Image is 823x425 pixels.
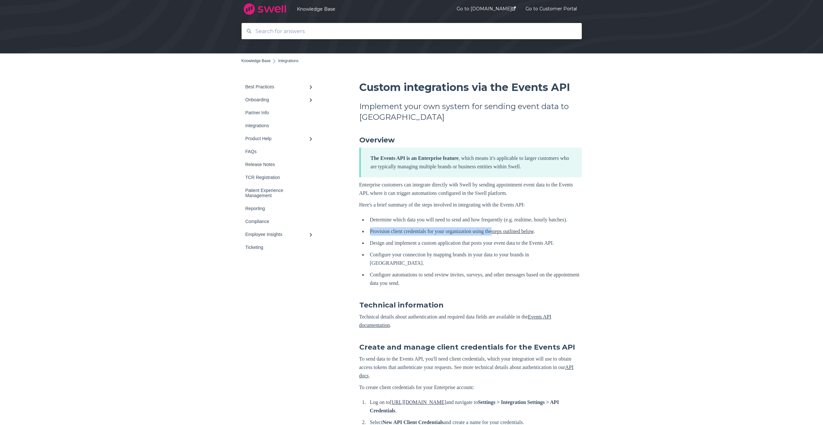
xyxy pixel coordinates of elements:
div: Ticketing [245,245,309,250]
h2: Implement your own system for sending event data to [GEOGRAPHIC_DATA] [359,101,582,122]
div: FAQs [245,149,309,154]
div: Employee Insights [245,232,309,237]
a: Onboarding [242,93,319,106]
div: Compliance [245,219,309,224]
p: , which means it's applicable to larger customers who are typically managing multiple brands or b... [371,154,572,171]
span: Custom integrations via the Events API [359,81,570,94]
a: Integrations [242,119,319,132]
div: Reporting [245,206,309,211]
a: Knowledge Base [297,6,437,12]
a: TCR Registration [242,171,319,184]
li: Design and implement a custom application that posts your event data to the Events API. [367,239,582,247]
h3: Technical information [359,300,582,310]
a: Patient Experience Management [242,184,319,202]
li: Provision client credentials for your organization using the . [367,227,582,236]
a: Employee Insights [242,228,319,241]
div: TCR Registration [245,175,309,180]
div: Release Notes [245,162,309,167]
div: Integrations [245,123,309,128]
p: Here's a brief summary of the steps involved in integrating with the Events API: [359,201,582,209]
a: Product Help [242,132,319,145]
li: Log on to and navigate to . [367,398,582,415]
p: Enterprise customers can integrate directly with Swell by sending appointment event data to the E... [359,181,582,197]
div: Onboarding [245,97,309,102]
strong: New API Client Credentials [383,419,444,425]
div: Partner Info [245,110,309,115]
a: Ticketing [242,241,319,254]
li: Configure your connection by mapping brands in your data to your brands in [GEOGRAPHIC_DATA]. [367,251,582,267]
li: Determine which data you will need to send and how frequently (e.g. realtime, hourly batches). [367,216,582,224]
a: [URL][DOMAIN_NAME] [390,399,446,405]
img: company logo [242,1,288,17]
a: Release Notes [242,158,319,171]
input: Search for answers [252,24,572,38]
a: Partner Info [242,106,319,119]
p: To create client credentials for your Enterprise account: [359,383,582,392]
p: To send data to the Events API, you'll need client credentials, which your integration will use t... [359,355,582,380]
a: Reporting [242,202,319,215]
h3: Overview [359,135,582,145]
div: Best Practices [245,84,309,89]
li: Configure automations to send review invites, surveys, and other messages based on the appointmen... [367,271,582,287]
p: Technical details about authentication and required data fields are available in the . [359,313,582,330]
span: Integrations [278,59,298,63]
a: Compliance [242,215,319,228]
div: Product Help [245,136,309,141]
a: FAQs [242,145,319,158]
div: Patient Experience Management [245,188,309,198]
a: Best Practices [242,80,319,93]
a: steps outlined below [492,229,534,234]
h3: Create and manage client credentials for the Events API [359,342,582,352]
a: Knowledge Base [242,59,271,63]
strong: The Events API is an Enterprise feature [371,155,459,161]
